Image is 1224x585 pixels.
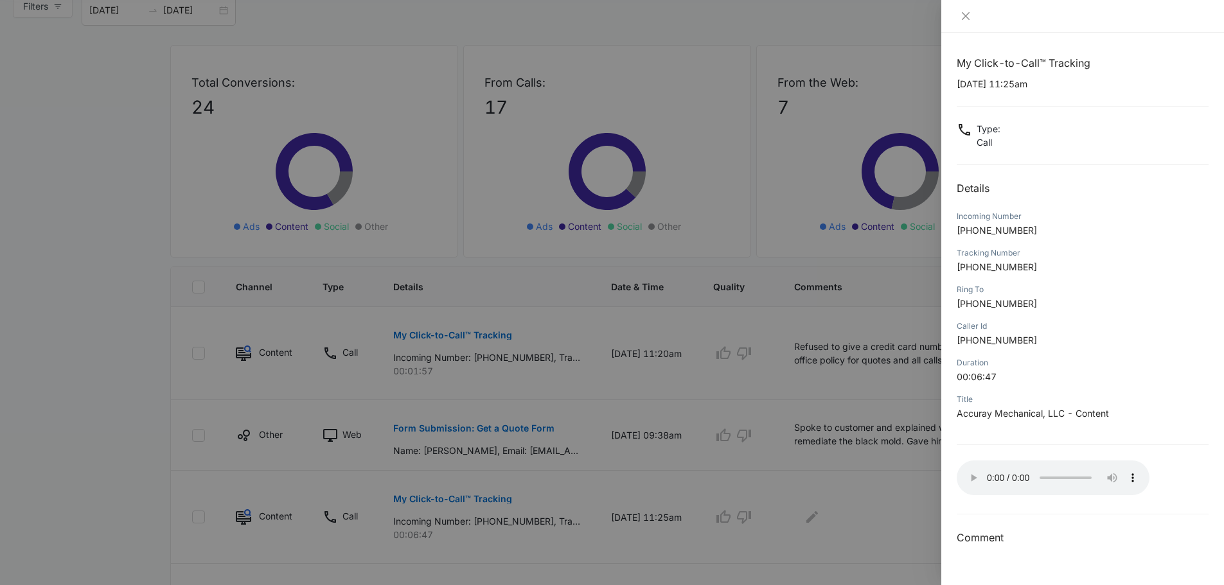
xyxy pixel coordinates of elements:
span: 00:06:47 [957,371,997,382]
div: Incoming Number [957,211,1209,222]
span: [PHONE_NUMBER] [957,225,1037,236]
div: Caller Id [957,320,1209,332]
span: close [961,11,971,21]
button: Close [957,10,975,22]
div: Title [957,394,1209,405]
span: Accuray Mechanical, LLC - Content [957,408,1109,419]
div: Tracking Number [957,247,1209,259]
h1: My Click-to-Call™ Tracking [957,55,1209,71]
div: Duration [957,357,1209,369]
audio: Your browser does not support the audio tag. [957,460,1149,495]
p: Type : [977,122,1000,135]
p: [DATE] 11:25am [957,77,1209,91]
h3: Comment [957,530,1209,545]
p: Call [977,135,1000,149]
div: Ring To [957,284,1209,295]
span: [PHONE_NUMBER] [957,335,1037,345]
span: [PHONE_NUMBER] [957,298,1037,309]
span: [PHONE_NUMBER] [957,261,1037,272]
h2: Details [957,180,1209,196]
